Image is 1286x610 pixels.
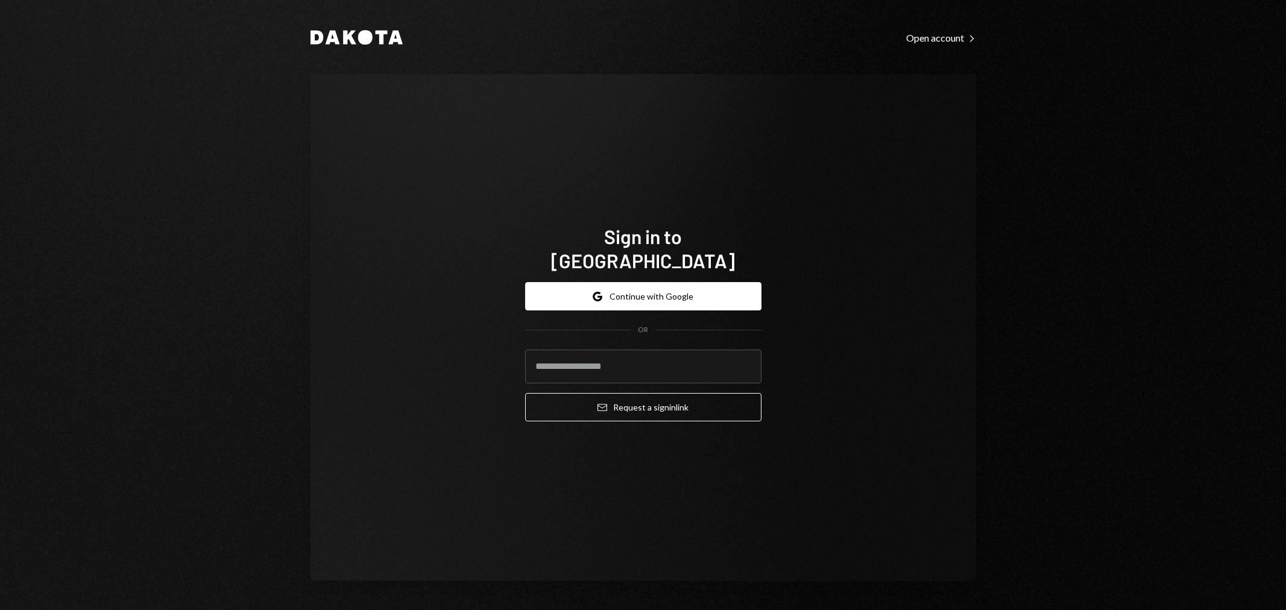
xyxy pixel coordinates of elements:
[906,31,976,44] a: Open account
[906,32,976,44] div: Open account
[525,393,761,421] button: Request a signinlink
[525,224,761,272] h1: Sign in to [GEOGRAPHIC_DATA]
[525,282,761,310] button: Continue with Google
[638,325,648,335] div: OR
